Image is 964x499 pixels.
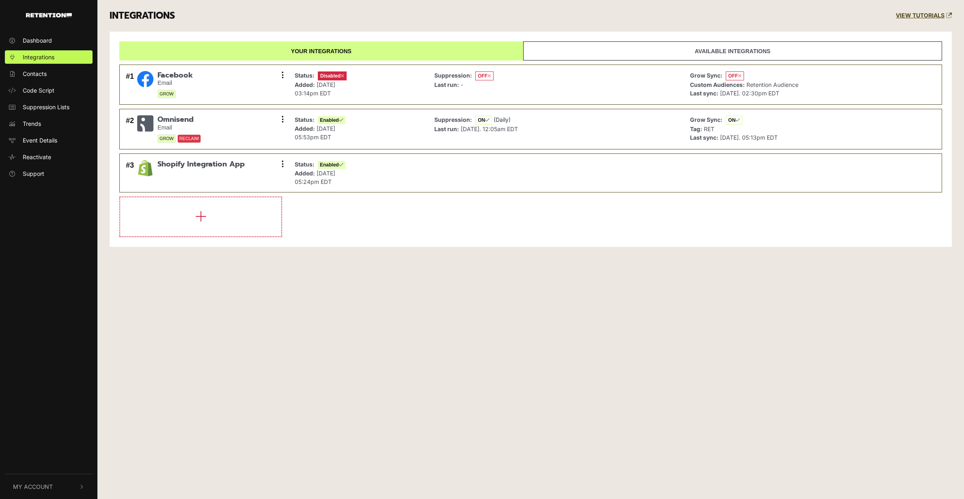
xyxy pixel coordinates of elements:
span: ON [726,116,742,125]
span: Disabled [318,71,347,80]
span: Shopify Integration App [157,160,245,169]
span: [DATE]. 05:13pm EDT [720,134,778,141]
span: Enabled [318,116,345,124]
strong: Last sync: [690,90,718,97]
a: Dashboard [5,34,93,47]
a: Code Script [5,84,93,97]
small: Email [157,124,201,131]
div: #1 [126,71,134,99]
strong: Status: [295,161,315,168]
span: OFF [726,71,744,80]
strong: Added: [295,81,315,88]
span: Dashboard [23,36,52,45]
a: Event Details [5,134,93,147]
span: GROW [157,90,176,98]
span: My Account [13,482,53,491]
span: - [461,81,463,88]
span: Suppression Lists [23,103,69,111]
span: RECLAIM [177,134,201,143]
div: #3 [126,160,134,186]
strong: Added: [295,125,315,132]
span: [DATE] 03:14pm EDT [295,81,335,97]
a: Integrations [5,50,93,64]
strong: Tag: [690,125,702,132]
span: Trends [23,119,41,128]
a: Reactivate [5,150,93,164]
span: Reactivate [23,153,51,161]
strong: Last run: [434,125,459,132]
span: Code Script [23,86,54,95]
a: Your integrations [119,41,523,60]
strong: Grow Sync: [690,72,722,79]
a: Contacts [5,67,93,80]
span: [DATE] 05:24pm EDT [295,170,335,185]
strong: Suppression: [434,116,472,123]
strong: Last run: [434,81,459,88]
img: Shopify Integration App [137,160,153,176]
span: ON [475,116,492,125]
span: Integrations [23,53,54,61]
span: (Daily) [494,116,511,123]
a: Support [5,167,93,180]
span: Omnisend [157,115,201,124]
span: [DATE]. 02:30pm EDT [720,90,779,97]
strong: Custom Audiences: [690,81,745,88]
strong: Last sync: [690,134,718,141]
a: Suppression Lists [5,100,93,114]
a: VIEW TUTORIALS [896,12,952,19]
img: Facebook [137,71,153,87]
strong: Grow Sync: [690,116,722,123]
a: Available integrations [523,41,942,60]
span: RET [704,125,714,132]
span: Event Details [23,136,57,145]
span: Support [23,169,44,178]
strong: Added: [295,170,315,177]
small: Email [157,80,193,86]
img: Omnisend [137,115,153,132]
span: Retention Audience [746,81,798,88]
span: GROW [157,134,176,143]
span: Facebook [157,71,193,80]
strong: Suppression: [434,72,472,79]
h3: INTEGRATIONS [110,10,175,22]
span: OFF [475,71,494,80]
img: Retention.com [26,13,72,17]
div: #2 [126,115,134,143]
button: My Account [5,474,93,499]
span: Enabled [318,161,345,169]
strong: Status: [295,72,315,79]
a: Trends [5,117,93,130]
strong: Status: [295,116,315,123]
span: Contacts [23,69,47,78]
span: [DATE]. 12:05am EDT [461,125,518,132]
